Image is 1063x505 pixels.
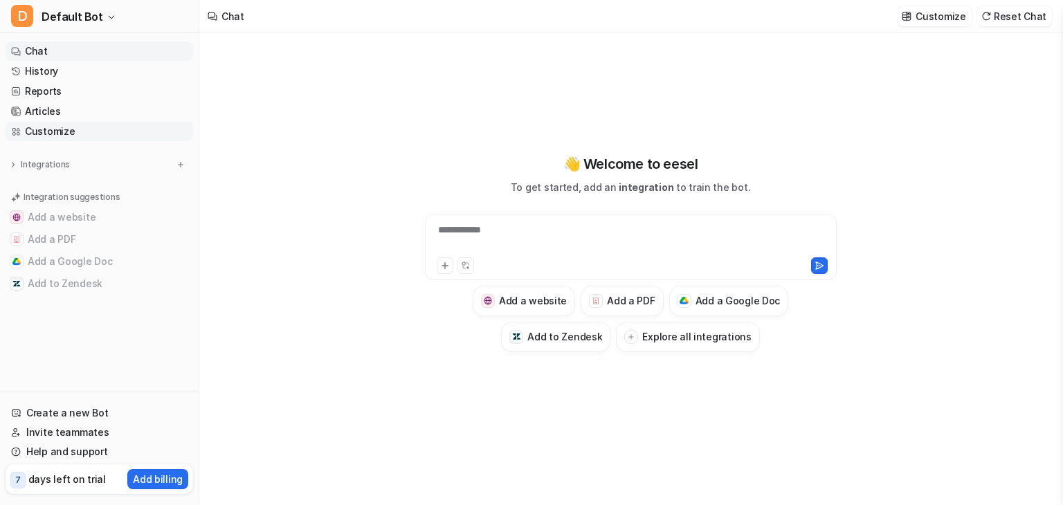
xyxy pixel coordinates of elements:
[619,181,673,193] span: integration
[127,469,188,489] button: Add billing
[6,250,193,273] button: Add a Google DocAdd a Google Doc
[512,332,521,341] img: Add to Zendesk
[6,122,193,141] a: Customize
[607,293,655,308] h3: Add a PDF
[6,442,193,461] a: Help and support
[669,286,789,316] button: Add a Google DocAdd a Google Doc
[6,206,193,228] button: Add a websiteAdd a website
[527,329,602,344] h3: Add to Zendesk
[642,329,751,344] h3: Explore all integrations
[916,9,965,24] p: Customize
[898,6,971,26] button: Customize
[6,228,193,250] button: Add a PDFAdd a PDF
[176,160,185,169] img: menu_add.svg
[221,9,244,24] div: Chat
[6,403,193,423] a: Create a new Bot
[28,472,106,486] p: days left on trial
[499,293,567,308] h3: Add a website
[592,297,601,305] img: Add a PDF
[21,159,70,170] p: Integrations
[981,11,991,21] img: reset
[511,180,750,194] p: To get started, add an to train the bot.
[12,235,21,244] img: Add a PDF
[6,273,193,295] button: Add to ZendeskAdd to Zendesk
[6,82,193,101] a: Reports
[563,154,698,174] p: 👋 Welcome to eesel
[6,158,74,172] button: Integrations
[484,296,493,305] img: Add a website
[977,6,1052,26] button: Reset Chat
[696,293,781,308] h3: Add a Google Doc
[501,322,610,352] button: Add to ZendeskAdd to Zendesk
[15,474,21,486] p: 7
[473,286,575,316] button: Add a websiteAdd a website
[902,11,911,21] img: customize
[6,423,193,442] a: Invite teammates
[42,7,103,26] span: Default Bot
[581,286,663,316] button: Add a PDFAdd a PDF
[12,213,21,221] img: Add a website
[6,62,193,81] a: History
[133,472,183,486] p: Add billing
[11,5,33,27] span: D
[6,102,193,121] a: Articles
[8,160,18,169] img: expand menu
[12,279,21,288] img: Add to Zendesk
[680,297,689,305] img: Add a Google Doc
[12,257,21,266] img: Add a Google Doc
[616,322,759,352] button: Explore all integrations
[6,42,193,61] a: Chat
[24,191,120,203] p: Integration suggestions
